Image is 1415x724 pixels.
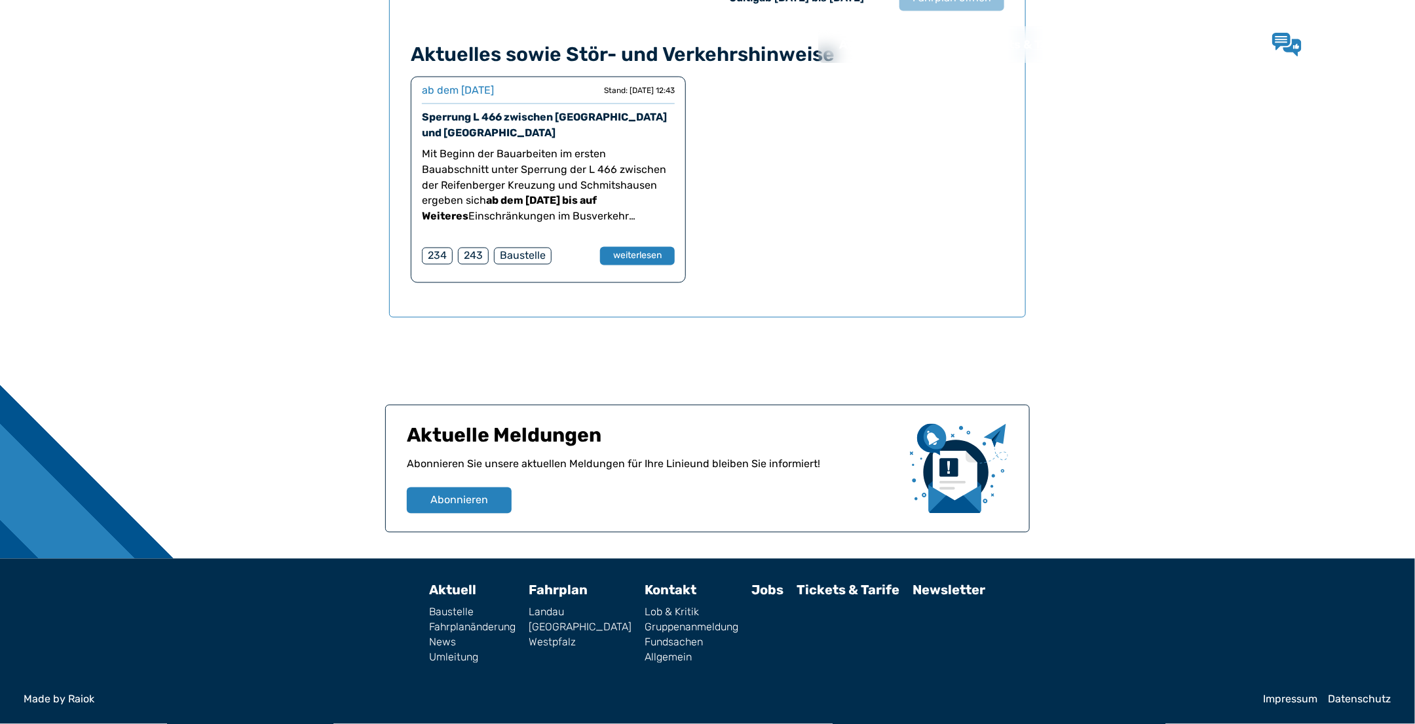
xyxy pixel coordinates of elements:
a: Impressum [1264,695,1318,705]
a: Tickets & Tarife [797,582,900,598]
img: QNV Logo [42,35,93,54]
a: Jobs [1119,28,1169,62]
a: Baustelle [430,607,516,618]
p: Mit Beginn der Bauarbeiten im ersten Bauabschnitt unter Sperrung der L 466 zwischen der Reifenber... [422,146,675,225]
a: Jobs [752,582,784,598]
a: Aktuell [829,28,892,62]
a: Lob & Kritik [645,607,739,618]
p: Abonnieren Sie unsere aktuellen Meldungen für Ihre Linie und bleiben Sie informiert! [407,457,899,487]
div: Baustelle [494,248,552,265]
span: Lob & Kritik [1312,37,1380,51]
a: Newsletter [913,582,986,598]
button: weiterlesen [600,247,675,265]
div: Stand: [DATE] 12:43 [604,85,675,96]
a: Wir [1079,28,1119,62]
a: Fundsachen [645,638,739,648]
a: Kontakt [645,582,697,598]
img: newsletter [910,424,1008,514]
a: Fahrplanänderung [430,622,516,633]
a: Lob & Kritik [1272,33,1380,56]
a: News [430,638,516,648]
a: Kontakt [1169,28,1237,62]
a: Fahrplan [892,28,966,62]
a: Landau [529,607,632,618]
a: Tickets & Tarife [966,28,1079,62]
a: Gruppenanmeldung [645,622,739,633]
a: Westpfalz [529,638,632,648]
a: [GEOGRAPHIC_DATA] [529,622,632,633]
strong: ab dem [DATE] bis auf Weiteres [422,195,597,223]
a: QNV Logo [42,31,93,58]
a: Umleitung [430,653,516,663]
a: Fahrplan [529,582,588,598]
a: Datenschutz [1329,695,1391,705]
button: Abonnieren [407,487,512,514]
div: 243 [458,248,489,265]
a: Allgemein [645,653,739,663]
div: 234 [422,248,453,265]
div: ab dem [DATE] [422,83,494,98]
a: Aktuell [430,582,477,598]
a: Made by Raiok [24,695,1253,705]
h4: Aktuelles sowie Stör- und Verkehrshinweise [411,43,1004,66]
h1: Aktuelle Meldungen [407,424,899,457]
a: Sperrung L 466 zwischen [GEOGRAPHIC_DATA] und [GEOGRAPHIC_DATA] [422,111,667,139]
span: Abonnieren [430,493,488,508]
